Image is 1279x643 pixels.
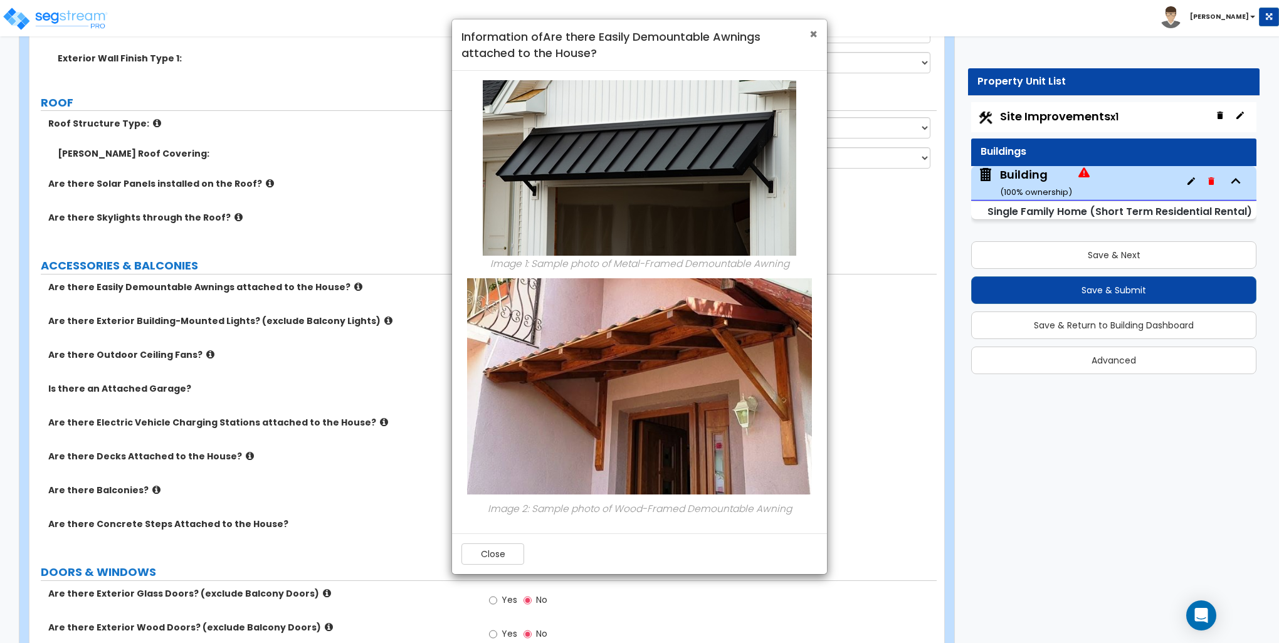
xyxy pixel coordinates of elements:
div: Open Intercom Messenger [1186,600,1216,630]
button: Close [809,28,818,41]
img: metal_awning.jpg [483,80,796,256]
img: 74.JPG [467,279,812,495]
i: Image 1: Sample photo of Metal-Framed Demountable Awning [490,257,789,270]
h4: Information of Are there Easily Demountable Awnings attached to the House? [461,29,818,61]
i: Sample photo of Wood-Framed Demountable Awning [532,503,792,516]
i: Image 2: [488,503,529,516]
span: × [809,25,818,43]
button: Close [461,543,524,565]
